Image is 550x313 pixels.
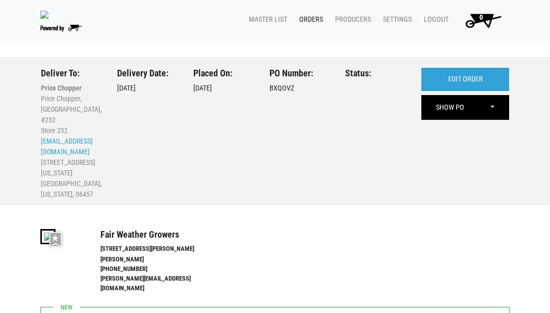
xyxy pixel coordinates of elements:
div: [DATE] [193,68,254,200]
h4: Fair Weather Growers [100,229,230,240]
a: Orders [291,10,327,29]
a: 0 [453,10,510,30]
a: SHOW PO [422,96,478,119]
li: Store 232 [41,125,102,136]
a: Settings [375,10,416,29]
li: [PERSON_NAME][EMAIL_ADDRESS][DOMAIN_NAME] [100,274,230,293]
li: [GEOGRAPHIC_DATA], [US_STATE], 06457 [41,178,102,200]
li: Price Chopper, [GEOGRAPHIC_DATA], #232 [41,94,102,125]
b: Price Chopper [41,84,82,92]
li: [PERSON_NAME] [100,255,230,264]
a: Logout [416,10,453,29]
h3: Deliver To: [41,68,102,79]
h3: Status: [345,68,406,79]
li: [STREET_ADDRESS][US_STATE] [41,157,102,178]
div: [DATE] [117,68,178,200]
a: EDIT ORDER [421,68,509,91]
h3: Placed On: [193,68,254,79]
a: Producers [327,10,375,29]
img: Cart [461,10,506,30]
h3: PO Number: [269,68,331,79]
img: original-fc7597fdc6adbb9d0e2ae620e786d1a2.jpg [40,11,48,19]
span: BXQOVZ [269,84,295,93]
h3: Delivery Date: [117,68,178,79]
li: [STREET_ADDRESS][PERSON_NAME] [100,244,230,254]
img: Powered by Big Wheelbarrow [40,25,82,32]
a: [EMAIL_ADDRESS][DOMAIN_NAME] [41,137,93,156]
span: 0 [479,13,483,22]
a: Master List [241,10,291,29]
img: thumbnail-66b73ed789e5fdb011f67f3ae1eff6c2.png [40,229,56,244]
li: [PHONE_NUMBER] [100,264,230,274]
